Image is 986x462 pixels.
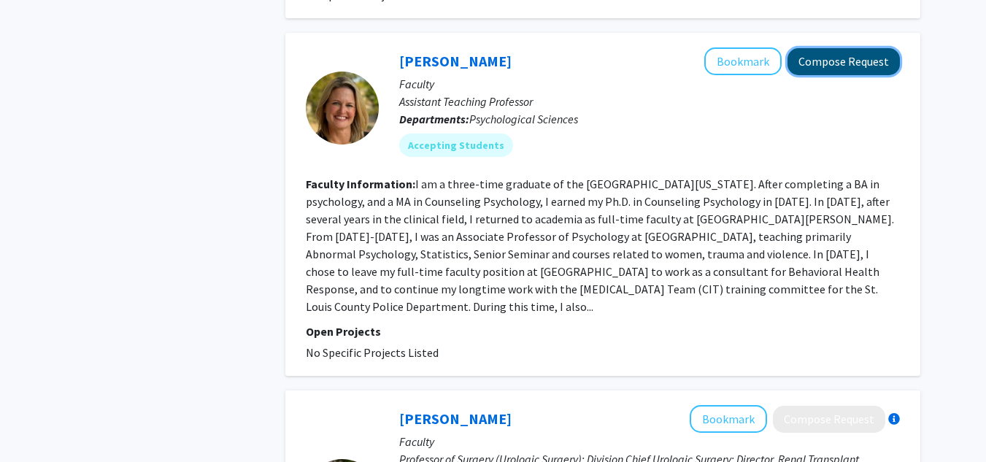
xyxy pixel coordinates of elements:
[399,93,900,110] p: Assistant Teaching Professor
[773,406,885,433] button: Compose Request to Mark Wakefield
[704,47,782,75] button: Add Carrie Ellis-Kalton to Bookmarks
[399,75,900,93] p: Faculty
[306,323,900,340] p: Open Projects
[306,177,415,191] b: Faculty Information:
[399,52,512,70] a: [PERSON_NAME]
[690,405,767,433] button: Add Mark Wakefield to Bookmarks
[399,433,900,450] p: Faculty
[888,413,900,425] div: More information
[11,396,62,451] iframe: Chat
[399,134,513,157] mat-chip: Accepting Students
[399,409,512,428] a: [PERSON_NAME]
[399,112,469,126] b: Departments:
[469,112,578,126] span: Psychological Sciences
[306,345,439,360] span: No Specific Projects Listed
[306,177,894,314] fg-read-more: I am a three-time graduate of the [GEOGRAPHIC_DATA][US_STATE]. After completing a BA in psycholog...
[787,48,900,75] button: Compose Request to Carrie Ellis-Kalton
